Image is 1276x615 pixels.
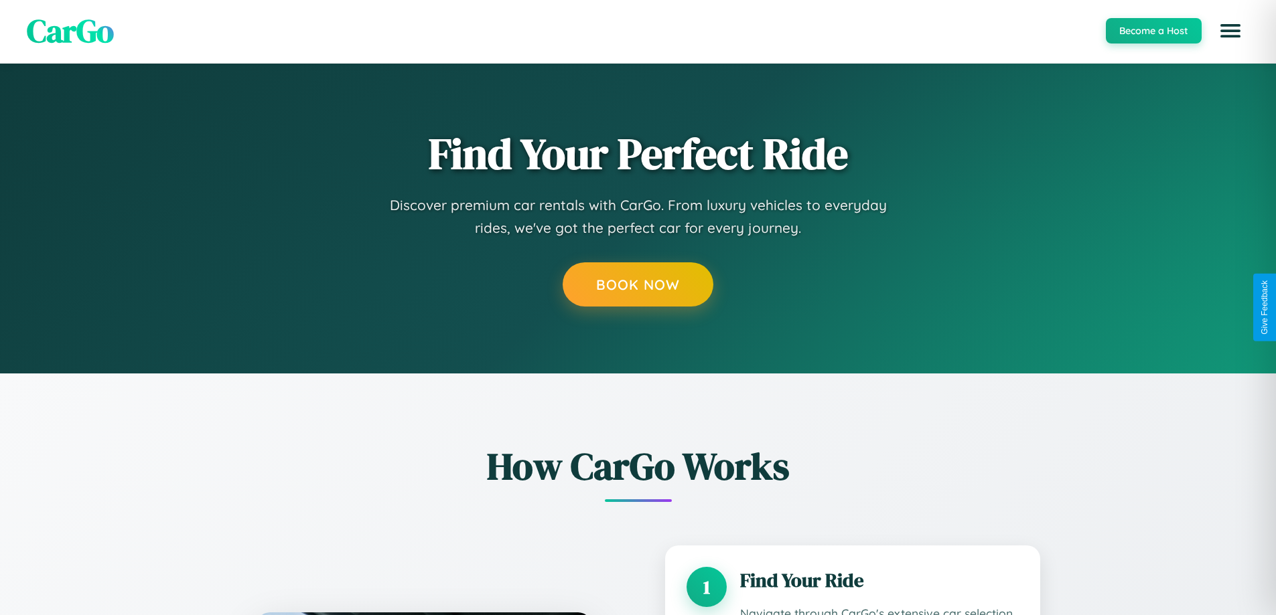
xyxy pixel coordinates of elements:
[563,262,713,306] button: Book Now
[687,567,727,607] div: 1
[1260,280,1269,335] div: Give Feedback
[236,440,1040,492] h2: How CarGo Works
[370,194,906,239] p: Discover premium car rentals with CarGo. From luxury vehicles to everyday rides, we've got the pe...
[740,567,1019,594] h3: Find Your Ride
[429,130,848,177] h1: Find Your Perfect Ride
[27,9,114,53] span: CarGo
[1106,18,1202,43] button: Become a Host
[1212,12,1249,50] button: Open menu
